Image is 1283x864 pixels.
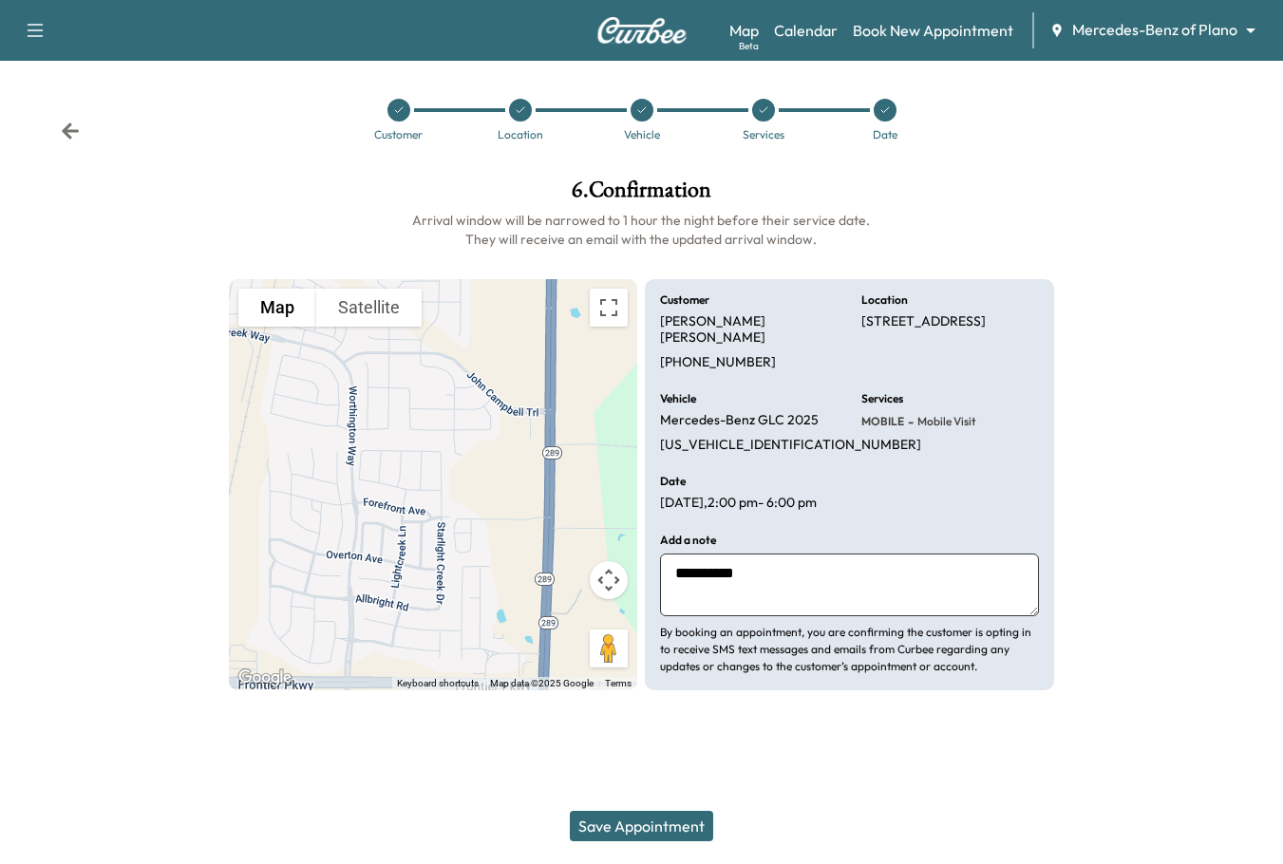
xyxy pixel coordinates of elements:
button: Toggle fullscreen view [590,289,628,327]
div: Beta [739,39,759,53]
button: Map camera controls [590,561,628,599]
p: [STREET_ADDRESS] [861,313,986,330]
button: Drag Pegman onto the map to open Street View [590,629,628,667]
h1: 6 . Confirmation [229,178,1054,211]
span: Map data ©2025 Google [490,678,594,688]
span: MOBILE [861,414,904,429]
div: Customer [374,129,423,141]
p: By booking an appointment, you are confirming the customer is opting in to receive SMS text messa... [660,624,1038,675]
h6: Arrival window will be narrowed to 1 hour the night before their service date. They will receive ... [229,211,1054,249]
div: Back [61,122,80,141]
span: Mobile Visit [914,414,976,429]
div: Vehicle [624,129,660,141]
h6: Services [861,393,903,404]
button: Show satellite imagery [316,289,422,327]
h6: Add a note [660,535,716,546]
div: Location [498,129,543,141]
p: [DATE] , 2:00 pm - 6:00 pm [660,495,817,512]
button: Keyboard shortcuts [397,677,479,690]
span: Mercedes-Benz of Plano [1072,19,1237,41]
p: [US_VEHICLE_IDENTIFICATION_NUMBER] [660,437,921,454]
h6: Vehicle [660,393,696,404]
button: Save Appointment [570,811,713,841]
p: [PHONE_NUMBER] [660,354,776,371]
a: Terms (opens in new tab) [605,678,632,688]
a: Open this area in Google Maps (opens a new window) [234,666,296,690]
img: Google [234,666,296,690]
div: Services [743,129,784,141]
p: Mercedes-Benz GLC 2025 [660,412,819,429]
a: MapBeta [729,19,759,42]
div: Date [873,129,897,141]
p: [PERSON_NAME] [PERSON_NAME] [660,313,838,347]
button: Show street map [238,289,316,327]
h6: Customer [660,294,709,306]
a: Book New Appointment [853,19,1013,42]
h6: Date [660,476,686,487]
a: Calendar [774,19,838,42]
span: - [904,412,914,431]
h6: Location [861,294,908,306]
img: Curbee Logo [596,17,688,44]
